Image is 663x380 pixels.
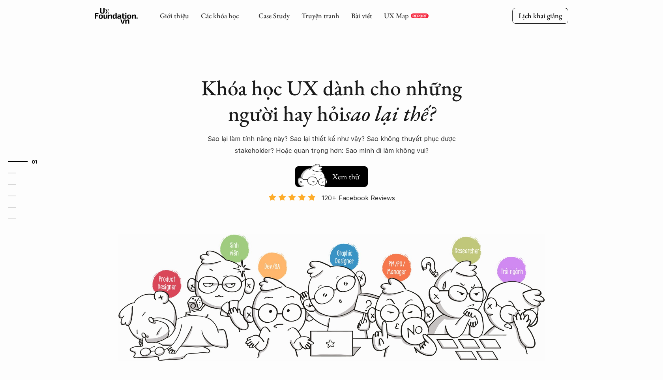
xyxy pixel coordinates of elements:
h1: Khóa học UX dành cho những người hay hỏi [193,75,470,126]
a: Xem thử [295,162,368,187]
p: 120+ Facebook Reviews [322,192,395,204]
a: Case Study [258,11,290,20]
a: Lịch khai giảng [512,8,568,23]
a: 01 [8,157,45,166]
a: REPORT [411,13,429,18]
a: Truyện tranh [302,11,339,20]
h5: Xem thử [332,171,360,182]
p: Sao lại làm tính năng này? Sao lại thiết kế như vậy? Sao không thuyết phục được stakeholder? Hoặc... [193,133,470,157]
a: Các khóa học [201,11,239,20]
strong: 01 [32,158,37,164]
a: UX Map [384,11,409,20]
p: Lịch khai giảng [519,11,562,20]
a: 120+ Facebook Reviews [261,193,402,233]
em: sao lại thế? [345,100,435,127]
a: Bài viết [351,11,372,20]
p: REPORT [412,13,427,18]
a: Giới thiệu [160,11,189,20]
